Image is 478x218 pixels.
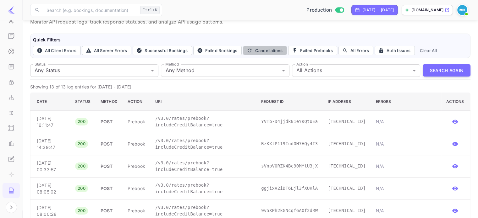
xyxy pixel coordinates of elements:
th: Action [123,93,150,110]
button: All Errors [338,46,373,55]
p: [TECHNICAL_ID] [328,163,365,169]
div: Ctrl+K [140,6,160,14]
a: API Logs [3,183,20,197]
p: Monitor API request logs, track response statuses, and analyze API usage patterns. [30,19,470,26]
th: Date [30,93,70,110]
a: UI Components [3,121,20,135]
p: [TECHNICAL_ID] [328,141,365,147]
a: Commission [3,44,20,58]
span: 200 [75,163,88,169]
p: /v3.0/rates/prebook?includeCreditBalance=true [155,137,251,151]
a: API Keys [3,75,20,89]
a: Integrations [3,105,20,120]
label: Action [296,61,308,67]
p: POST [101,185,118,192]
p: /v3.0/rates/prebook?includeCreditBalance=true [155,115,251,128]
p: [DATE] 00:33:57 [37,160,65,173]
button: Cancellations [243,46,287,55]
button: All Client Errors [33,46,81,55]
p: prebook [128,163,145,169]
button: Auth Issues [375,46,415,55]
p: prebook [128,141,145,147]
p: sVnpV0RZK4Bc90MYtU3jX [261,163,318,169]
p: POST [101,163,118,169]
div: [DATE] — [DATE] [362,7,394,13]
p: N/A [376,141,436,147]
a: Whitelabel [3,152,20,166]
a: Customers [3,13,20,28]
p: 9v5XPh2kGNcqf6AOf2dRW [261,207,318,214]
th: Status [70,93,96,110]
input: Search (e.g. bookings, documentation) [43,4,138,16]
button: Clear All [417,46,439,55]
th: IP Address [323,93,371,110]
div: Switch to Sandbox mode [304,7,346,14]
p: prebook [128,118,145,125]
img: Michael Haddad [457,5,467,15]
button: Failed Prebooks [288,46,337,55]
button: All Server Errors [82,46,131,55]
p: [TECHNICAL_ID] [328,207,365,214]
th: URI [150,93,256,110]
p: Showing 13 of 13 log entries for [DATE] - [DATE] [30,83,470,90]
th: Request ID [256,93,323,110]
p: [DATE] 08:05:02 [37,182,65,195]
span: 200 [75,208,88,214]
p: N/A [376,185,436,192]
p: POST [101,207,118,214]
h6: Quick Filters [33,36,468,43]
a: Performance [3,136,20,151]
p: ggjixV2iDT6Ljl3fXUKlA [261,185,318,192]
a: Webhooks [3,90,20,104]
p: N/A [376,207,436,214]
p: [DATE] 14:39:47 [37,137,65,151]
a: Earnings [3,29,20,43]
button: Search Again [423,64,470,77]
p: N/A [376,118,436,125]
p: /v3.0/rates/prebook?includeCreditBalance=true [155,182,251,195]
a: Team management [3,198,20,213]
p: prebook [128,207,145,214]
p: RzKXlP119IudOH7HQy4I3 [261,141,318,147]
th: Actions [441,93,470,110]
span: 200 [75,141,88,147]
p: /v3.0/rates/prebook?includeCreditBalance=true [155,204,251,217]
div: Any Method [161,64,289,77]
p: [DATE] 08:00:28 [37,204,65,217]
a: API docs and SDKs [3,59,20,74]
p: [DATE] 16:11:47 [37,115,65,128]
p: POST [101,141,118,147]
p: YVTb-D4jjdkN1eYsQtUEa [261,118,318,125]
button: Failed Bookings [193,46,242,55]
span: Production [306,7,332,14]
p: [TECHNICAL_ID] [328,118,365,125]
div: Any Status [30,64,158,77]
button: Expand navigation [6,202,17,213]
th: Errors [371,93,441,110]
div: All Actions [292,64,420,77]
span: 200 [75,185,88,192]
p: prebook [128,185,145,192]
p: [DOMAIN_NAME] [411,7,443,13]
label: Method [165,61,179,67]
img: LiteAPI [8,6,15,14]
span: 200 [75,119,88,125]
p: /v3.0/rates/prebook?includeCreditBalance=true [155,160,251,173]
th: Method [96,93,123,110]
p: N/A [376,163,436,169]
label: Status [35,61,46,67]
button: Successful Bookings [133,46,192,55]
p: POST [101,118,118,125]
p: [TECHNICAL_ID] [328,185,365,192]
